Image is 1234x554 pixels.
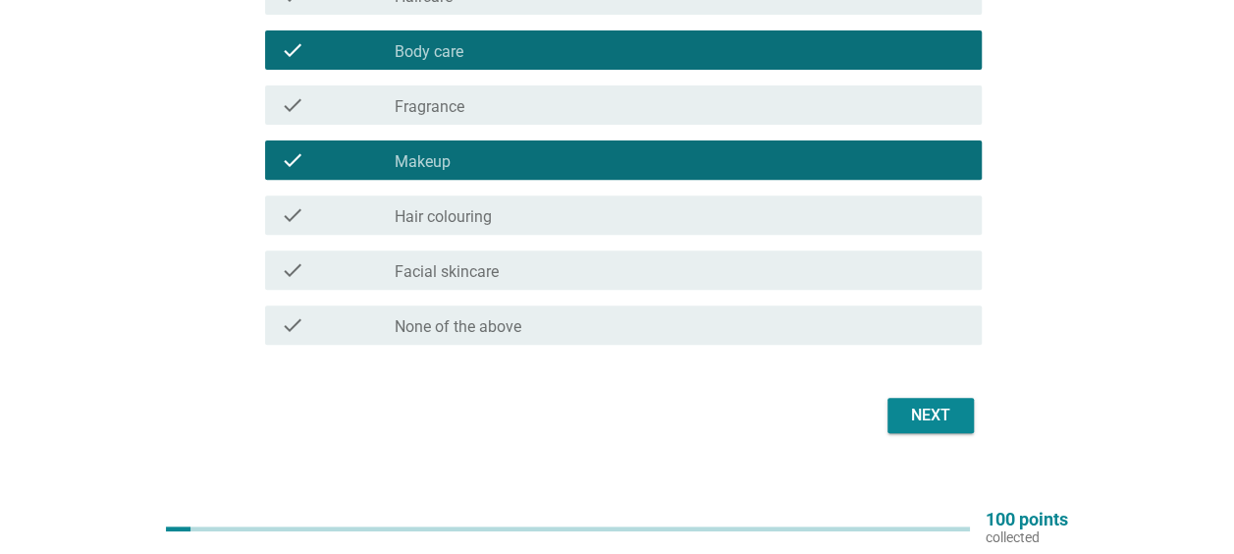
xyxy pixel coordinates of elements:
[395,317,521,337] label: None of the above
[281,258,304,282] i: check
[395,152,451,172] label: Makeup
[395,207,492,227] label: Hair colouring
[281,203,304,227] i: check
[986,511,1068,528] p: 100 points
[281,148,304,172] i: check
[395,262,499,282] label: Facial skincare
[281,93,304,117] i: check
[281,313,304,337] i: check
[986,528,1068,546] p: collected
[395,97,464,117] label: Fragrance
[395,42,463,62] label: Body care
[887,398,974,433] button: Next
[903,404,958,427] div: Next
[281,38,304,62] i: check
